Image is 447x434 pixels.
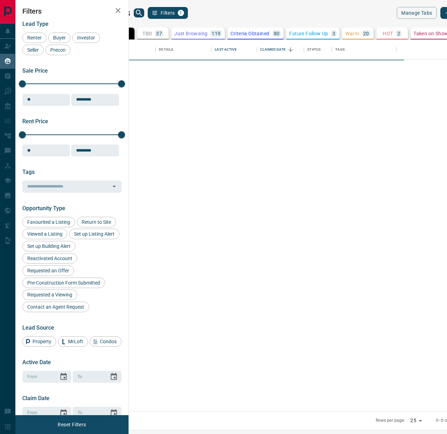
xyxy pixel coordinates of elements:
div: Tags [335,40,345,59]
p: 37 [156,31,162,36]
div: Investor [72,32,100,43]
div: Status [304,40,332,59]
span: Set up Listing Alert [72,231,117,237]
span: Viewed a Listing [25,231,65,237]
div: Name [107,40,155,59]
span: Property [30,339,54,344]
p: 119 [212,31,220,36]
span: Claim Date [22,395,50,402]
div: Status [307,40,321,59]
div: Seller [22,45,44,55]
h2: Filters [22,7,122,15]
div: Requested a Viewing [22,289,77,300]
div: Last Active [211,40,257,59]
span: Lead Type [22,21,49,27]
div: Requested an Offer [22,265,74,276]
span: Return to Site [79,219,113,225]
span: Condos [97,339,119,344]
span: Requested an Offer [25,268,72,273]
span: Opportunity Type [22,205,65,212]
div: Tags [332,40,396,59]
span: Buyer [51,35,68,41]
p: 3 [332,31,335,36]
span: 1 [178,10,183,15]
div: Precon [45,45,71,55]
div: Pre-Construction Form Submitted [22,278,105,288]
span: MrLoft [66,339,86,344]
p: Criteria Obtained [230,31,270,36]
span: Requested a Viewing [25,292,75,297]
button: Sort [286,45,295,54]
span: Sale Price [22,67,48,74]
div: Buyer [48,32,71,43]
span: Precon [48,47,68,53]
div: Details [155,40,211,59]
span: Contact an Agent Request [25,304,87,310]
span: Renter [25,35,44,41]
button: Filters1 [148,7,188,19]
span: Pre-Construction Form Submitted [25,280,103,286]
span: Rent Price [22,118,48,125]
div: Reactivated Account [22,253,77,264]
div: Set up Building Alert [22,241,75,251]
p: 80 [274,31,280,36]
button: Choose date [57,370,71,384]
div: Viewed a Listing [22,229,67,239]
p: 2 [397,31,400,36]
div: Claimed Date [257,40,304,59]
div: Last Active [215,40,236,59]
span: Seller [25,47,41,53]
span: Favourited a Listing [25,219,73,225]
button: search button [134,8,144,17]
p: Rows per page: [376,418,405,424]
button: Manage Tabs [397,7,437,19]
button: Choose date [57,406,71,420]
div: Renter [22,32,46,43]
button: Choose date [107,406,121,420]
span: Reactivated Account [25,256,75,261]
div: Return to Site [77,217,116,227]
div: Property [22,336,56,347]
div: Details [159,40,173,59]
div: Condos [90,336,122,347]
div: Contact an Agent Request [22,302,89,312]
button: Reset Filters [53,419,90,431]
div: Favourited a Listing [22,217,75,227]
span: Investor [75,35,97,41]
p: 20 [363,31,369,36]
div: MrLoft [58,336,88,347]
span: Active Date [22,359,51,366]
p: TBD [142,31,152,36]
span: Tags [22,169,35,175]
div: Claimed Date [260,40,286,59]
p: Warm [345,31,359,36]
div: Set up Listing Alert [69,229,119,239]
p: Future Follow Up [289,31,328,36]
span: Lead Source [22,324,54,331]
p: HOT [383,31,393,36]
div: 25 [408,415,424,426]
span: Set up Building Alert [25,243,73,249]
button: Choose date [107,370,121,384]
button: Open [109,182,119,191]
p: Just Browsing [174,31,207,36]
